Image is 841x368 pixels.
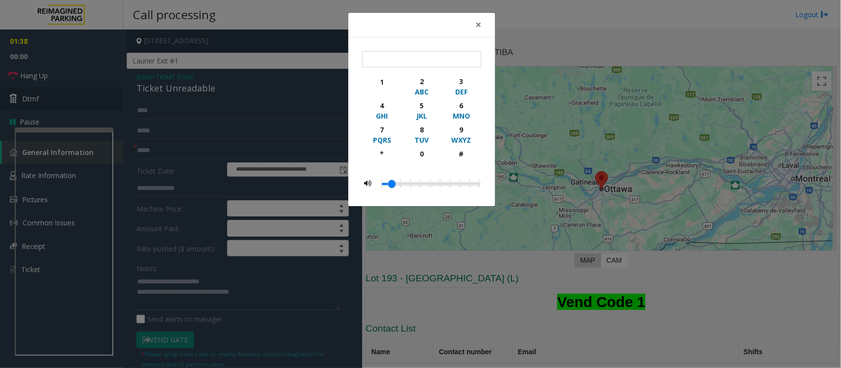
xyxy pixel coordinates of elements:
[465,177,475,190] li: 0.45
[448,87,475,97] div: DEF
[445,177,455,190] li: 0.35
[408,87,435,97] div: ABC
[436,177,445,190] li: 0.3
[369,100,396,111] div: 4
[408,149,435,159] div: 0
[408,100,435,111] div: 5
[448,149,475,159] div: #
[408,124,435,135] div: 8
[402,98,441,123] button: 5JKL
[362,98,402,123] button: 4GHI
[386,177,396,190] li: 0.05
[396,177,406,190] li: 0.1
[475,18,481,31] span: ×
[402,147,441,170] button: 0
[441,98,481,123] button: 6MNO
[369,124,396,135] div: 7
[441,147,481,170] button: #
[448,111,475,121] div: MNO
[406,177,416,190] li: 0.15
[475,177,479,190] li: 0.5
[416,177,426,190] li: 0.2
[402,123,441,147] button: 8TUV
[448,100,475,111] div: 6
[402,74,441,98] button: 2ABC
[448,135,475,145] div: WXYZ
[408,135,435,145] div: TUV
[469,13,488,37] button: Close
[408,111,435,121] div: JKL
[362,123,402,147] button: 7PQRS
[369,77,396,87] div: 1
[408,76,435,87] div: 2
[448,124,475,135] div: 9
[381,177,386,190] li: 0
[426,177,436,190] li: 0.25
[448,76,475,87] div: 3
[388,180,396,188] a: Drag
[362,74,402,98] button: 1
[441,123,481,147] button: 9WXYZ
[455,177,465,190] li: 0.4
[441,74,481,98] button: 3DEF
[369,135,396,145] div: PQRS
[369,111,396,121] div: GHI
